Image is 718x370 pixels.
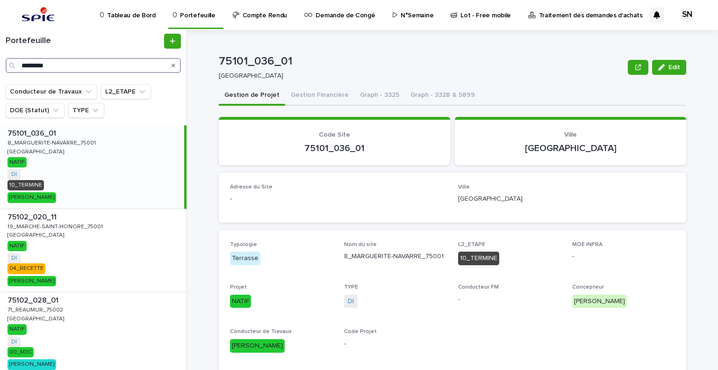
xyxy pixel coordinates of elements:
div: [PERSON_NAME] [572,295,627,308]
p: - [458,295,561,305]
span: Ville [564,131,577,138]
a: DI [11,171,17,178]
div: [PERSON_NAME] [230,339,285,353]
span: Ville [458,184,470,190]
button: Gestion de Projet [219,86,285,106]
div: 04_RECETTE [7,263,45,274]
div: NATIF [230,295,251,308]
div: [PERSON_NAME] [7,276,56,286]
p: - [230,194,447,204]
span: Adresse du Site [230,184,273,190]
p: 8_MARGUERITE-NAVARRE_75001 [344,252,447,261]
span: Typologie [230,242,257,247]
span: Code Projet [344,329,377,334]
div: 00_M3C [7,347,34,357]
p: 75101_036_01 [219,55,624,68]
p: 75101_036_01 [230,143,439,154]
div: NATIF [7,324,27,334]
button: TYPE [68,103,104,118]
p: [GEOGRAPHIC_DATA] [7,147,66,155]
p: [GEOGRAPHIC_DATA] [7,314,66,322]
span: Projet [230,284,247,290]
span: MOE INFRA [572,242,603,247]
button: Gestion Financière [285,86,354,106]
img: svstPd6MQfCT1uX1QGkG [19,6,57,24]
span: Concepteur [572,284,604,290]
button: Graph - 3328 & 5899 [405,86,481,106]
p: 19_MARCHE-SAINT-HONORE_75001 [7,222,105,230]
input: Search [6,58,181,73]
span: Nom du site [344,242,377,247]
a: DI [11,339,17,345]
span: Conducteur de Travaux [230,329,292,334]
span: Edit [668,64,680,71]
div: NATIF [7,241,27,251]
p: [GEOGRAPHIC_DATA] [458,194,675,204]
div: SN [680,7,695,22]
p: [GEOGRAPHIC_DATA] [466,143,675,154]
span: Code Site [319,131,350,138]
div: NATIF [7,157,27,167]
span: Conducteur FM [458,284,499,290]
button: Conducteur de Travaux [6,84,97,99]
p: 71_REAUMUR_75002 [7,305,65,313]
div: 10_TERMINE [7,180,44,190]
button: DOE (Statut) [6,103,65,118]
span: TYPE [344,284,358,290]
p: 75101_036_01 [7,127,58,138]
p: - [344,339,447,349]
button: Graph - 3325 [354,86,405,106]
p: 8_MARGUERITE-NAVARRE_75001 [7,138,98,146]
button: Edit [652,60,686,75]
div: 10_TERMINE [458,252,499,265]
div: [PERSON_NAME] [7,359,56,370]
p: - [572,252,675,261]
div: [PERSON_NAME] [7,192,56,203]
a: DI [11,255,17,261]
p: [GEOGRAPHIC_DATA] [7,230,66,239]
button: L2_ETAPE [101,84,151,99]
span: L2_ETAPE [458,242,485,247]
p: 75102_028_01 [7,294,60,305]
p: [GEOGRAPHIC_DATA] [219,72,620,80]
a: DI [348,297,354,306]
p: 75102_020_11 [7,211,58,222]
h1: Portefeuille [6,36,162,46]
div: Terrasse [230,252,260,265]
